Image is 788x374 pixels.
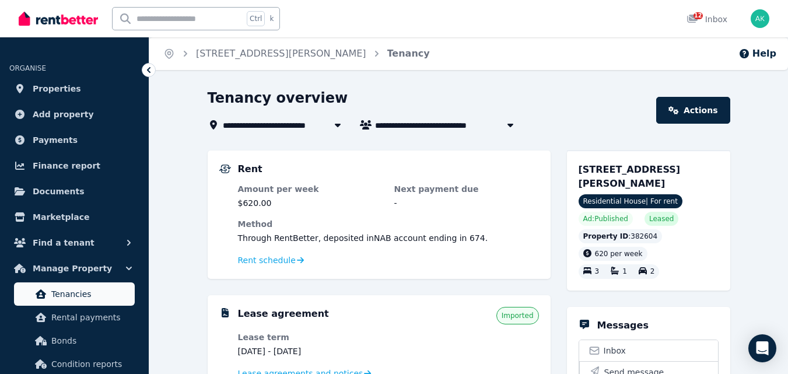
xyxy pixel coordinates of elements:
span: Inbox [604,345,626,356]
span: Ctrl [247,11,265,26]
nav: Breadcrumb [149,37,444,70]
a: Bonds [14,329,135,352]
a: Add property [9,103,139,126]
dd: - [394,197,539,209]
span: 1 [622,268,627,276]
span: Add property [33,107,94,121]
a: Marketplace [9,205,139,229]
span: Leased [649,214,674,223]
img: Rental Payments [219,165,231,173]
a: Payments [9,128,139,152]
a: Tenancy [387,48,430,59]
h5: Rent [238,162,262,176]
h5: Lease agreement [238,307,329,321]
a: Tenancies [14,282,135,306]
button: Help [738,47,776,61]
img: Azad Kalam [751,9,769,28]
div: Open Intercom Messenger [748,334,776,362]
a: Finance report [9,154,139,177]
div: : 382604 [579,229,663,243]
img: RentBetter [19,10,98,27]
span: Tenancies [51,287,130,301]
span: Rent schedule [238,254,296,266]
span: 3 [595,268,600,276]
a: Actions [656,97,730,124]
a: Documents [9,180,139,203]
span: 12 [694,12,703,19]
span: Imported [502,311,534,320]
button: Find a tenant [9,231,139,254]
dt: Amount per week [238,183,383,195]
span: Through RentBetter , deposited in NAB account ending in 674 . [238,233,488,243]
span: Residential House | For rent [579,194,682,208]
a: Inbox [579,340,718,361]
div: Inbox [687,13,727,25]
span: Documents [33,184,85,198]
span: Rental payments [51,310,130,324]
h5: Messages [597,319,649,333]
dt: Method [238,218,539,230]
span: Manage Property [33,261,112,275]
button: Manage Property [9,257,139,280]
span: Ad: Published [583,214,628,223]
dt: Next payment due [394,183,539,195]
span: Marketplace [33,210,89,224]
a: [STREET_ADDRESS][PERSON_NAME] [196,48,366,59]
span: Properties [33,82,81,96]
a: Properties [9,77,139,100]
span: 2 [650,268,655,276]
span: [STREET_ADDRESS][PERSON_NAME] [579,164,681,189]
a: Rental payments [14,306,135,329]
span: Payments [33,133,78,147]
span: k [269,14,274,23]
span: 620 per week [595,250,643,258]
span: ORGANISE [9,64,46,72]
dt: Lease term [238,331,383,343]
span: Finance report [33,159,100,173]
dd: $620.00 [238,197,383,209]
h1: Tenancy overview [208,89,348,107]
span: Condition reports [51,357,130,371]
span: Find a tenant [33,236,94,250]
span: Bonds [51,334,130,348]
a: Rent schedule [238,254,304,266]
span: Property ID [583,232,629,241]
dd: [DATE] - [DATE] [238,345,383,357]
